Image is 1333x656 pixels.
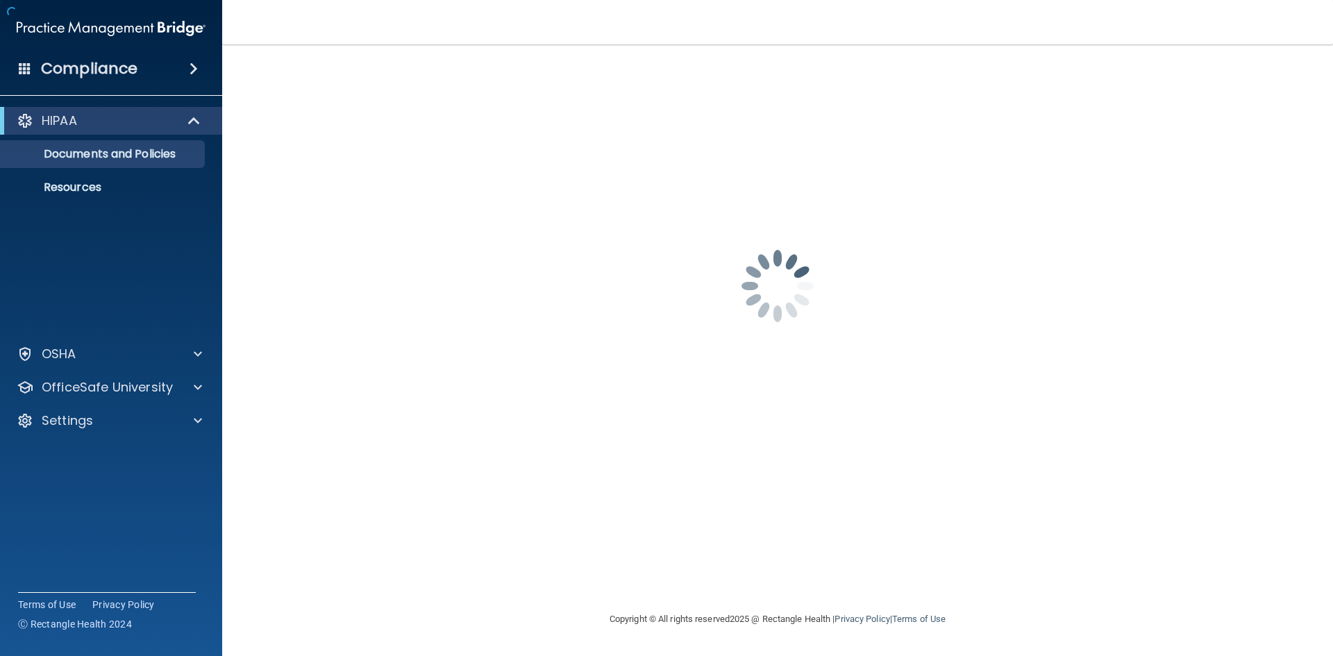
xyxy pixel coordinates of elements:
[18,617,132,631] span: Ⓒ Rectangle Health 2024
[17,15,206,42] img: PMB logo
[42,346,76,362] p: OSHA
[41,59,137,78] h4: Compliance
[9,180,199,194] p: Resources
[892,614,946,624] a: Terms of Use
[42,412,93,429] p: Settings
[17,379,202,396] a: OfficeSafe University
[524,597,1031,641] div: Copyright © All rights reserved 2025 @ Rectangle Health | |
[708,217,847,355] img: spinner.e123f6fc.gif
[92,598,155,612] a: Privacy Policy
[17,412,202,429] a: Settings
[9,147,199,161] p: Documents and Policies
[17,112,201,129] a: HIPAA
[42,379,173,396] p: OfficeSafe University
[835,614,889,624] a: Privacy Policy
[17,346,202,362] a: OSHA
[42,112,77,129] p: HIPAA
[18,598,76,612] a: Terms of Use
